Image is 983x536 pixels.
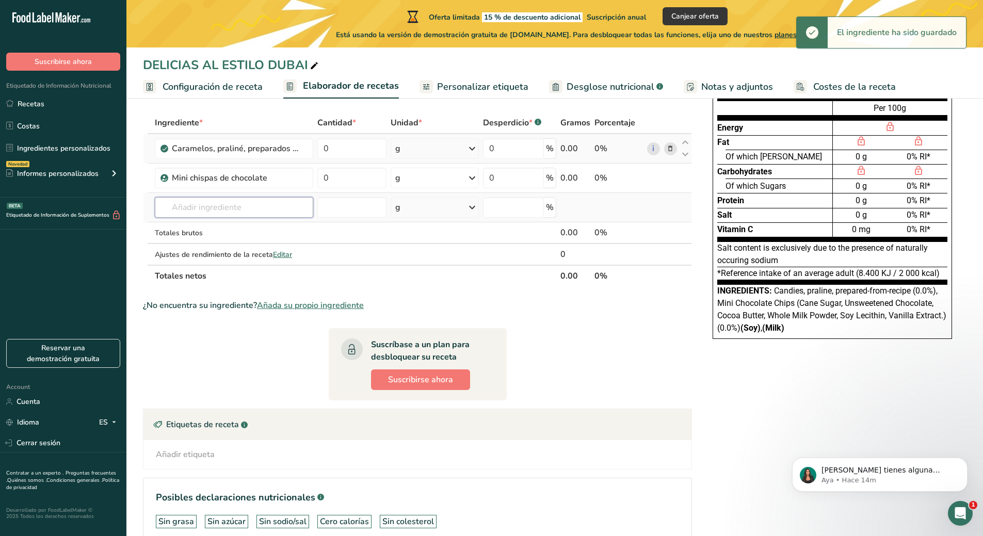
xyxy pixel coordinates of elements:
[717,242,947,267] div: Salt content is exclusively due to the presence of naturally occuring sodium
[663,7,728,25] button: Canjear oferta
[594,226,643,239] div: 0%
[907,210,930,220] span: 0% RI*
[155,197,313,218] input: Añadir ingrediente
[726,152,822,161] span: Of which [PERSON_NAME]
[717,196,744,205] span: Protein
[813,80,896,94] span: Costes de la receta
[382,515,434,528] div: Sin colesterol
[395,142,400,155] div: g
[395,201,400,214] div: g
[317,117,356,129] span: Cantidad
[391,117,422,129] span: Unidad
[717,286,946,333] span: Candies, praline, prepared-from-recipe (0.0%), Mini Chocolate Chips (Cane Sugar, Unsweetened Choc...
[6,339,120,368] a: Reservar una demostración gratuita
[948,501,973,526] iframe: Intercom live chat
[6,413,39,431] a: Idioma
[592,265,645,286] th: 0%
[371,369,470,390] button: Suscribirse ahora
[560,248,590,261] div: 0
[833,150,890,164] div: 0 g
[717,137,729,147] span: Fat
[7,477,46,484] a: Quiénes somos .
[567,80,654,94] span: Desglose nutricional
[549,75,663,99] a: Desglose nutricional
[717,224,753,234] span: Vitamin C
[717,167,772,176] span: Carbohydrates
[594,142,643,155] div: 0%
[46,477,102,484] a: Condiciones generales .
[6,477,119,491] a: Política de privacidad
[671,11,719,22] span: Canjear oferta
[405,10,646,23] div: Oferta limitada
[143,299,692,312] div: ¿No encuentra su ingrediente?
[172,172,301,184] div: Mini chispas de chocolate
[717,210,732,220] span: Salt
[594,172,643,184] div: 0%
[907,196,930,205] span: 0% RI*
[907,152,930,161] span: 0% RI*
[395,172,400,184] div: g
[647,142,660,155] a: i
[143,75,263,99] a: Configuración de receta
[762,323,784,333] b: (Milk)
[726,181,786,191] span: Of which Sugars
[207,515,246,528] div: Sin azúcar
[740,323,761,333] b: (Soy)
[717,123,743,133] span: Energy
[172,142,301,155] div: Caramelos, praliné, preparados a partir de receta
[388,373,453,386] span: Suscribirse ahora
[587,12,646,22] span: Suscripción anual
[257,299,364,312] span: Añada su propio ingrediente
[259,515,307,528] div: Sin sodio/sal
[907,224,930,234] span: 0% RI*
[560,172,590,184] div: 0.00
[6,507,120,519] div: Desarrollado por FoodLabelMaker © 2025 Todos los derechos reservados
[437,80,528,94] span: Personalizar etiqueta
[6,469,63,477] a: Contratar a un experto .
[833,222,890,237] div: 0 mg
[560,142,590,155] div: 0.00
[833,101,947,120] div: Per 100g
[283,74,399,99] a: Elaborador de recetas
[558,265,592,286] th: 0.00
[560,117,590,129] span: Gramos
[35,56,92,67] span: Suscribirse ahora
[163,80,263,94] span: Configuración de receta
[482,12,583,22] span: 15 % de descuento adicional
[336,29,797,40] span: Está usando la versión de demostración gratuita de [DOMAIN_NAME]. Para desbloquear todas las func...
[560,226,590,239] div: 0.00
[775,30,797,40] span: planes
[420,75,528,99] a: Personalizar etiqueta
[153,265,558,286] th: Totales netos
[6,469,116,484] a: Preguntas frecuentes .
[794,75,896,99] a: Costes de la receta
[483,117,541,129] div: Desperdicio
[156,448,215,461] div: Añadir etiqueta
[273,250,292,259] span: Editar
[6,53,120,71] button: Suscribirse ahora
[701,80,773,94] span: Notas y adjuntos
[143,56,320,74] div: DELICIAS AL ESTILO DUBAI
[907,181,930,191] span: 0% RI*
[717,267,947,285] div: *Reference intake of an average adult (8.400 KJ / 2 000 kcal)
[717,286,772,296] span: Ingredients:
[320,515,369,528] div: Cero calorías
[777,436,983,508] iframe: Intercom notifications mensaje
[99,416,120,429] div: ES
[156,491,679,505] h1: Posibles declaraciones nutricionales
[155,249,313,260] div: Ajustes de rendimiento de la receta
[833,193,890,207] div: 0 g
[7,203,23,209] div: BETA
[833,178,890,193] div: 0 g
[303,79,399,93] span: Elaborador de recetas
[684,75,773,99] a: Notas y adjuntos
[143,409,691,440] div: Etiquetas de receta
[371,338,486,363] div: Suscríbase a un plan para desbloquear su receta
[833,208,890,222] div: 0 g
[155,228,313,238] div: Totales brutos
[158,515,194,528] div: Sin grasa
[155,117,203,129] span: Ingrediente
